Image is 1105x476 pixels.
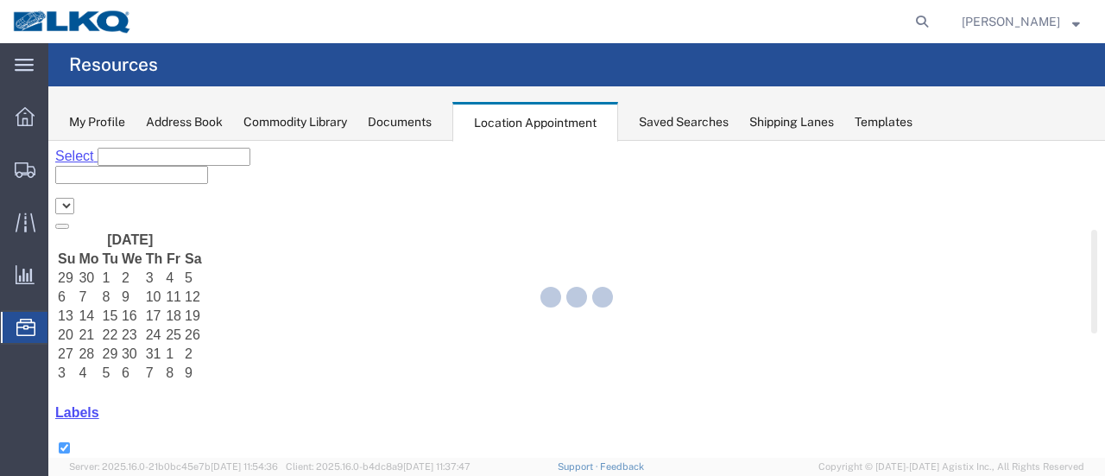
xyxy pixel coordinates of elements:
[961,11,1081,32] button: [PERSON_NAME]
[97,186,116,203] td: 24
[136,167,155,184] td: 19
[452,102,618,142] div: Location Appointment
[97,224,116,241] td: 7
[9,186,28,203] td: 20
[54,167,71,184] td: 15
[54,148,71,165] td: 8
[117,129,134,146] td: 4
[211,461,278,472] span: [DATE] 11:54:36
[54,129,71,146] td: 1
[10,301,22,313] input: tlanta ages and allets
[29,205,51,222] td: 28
[136,129,155,146] td: 5
[97,205,116,222] td: 31
[243,113,347,131] div: Commodity Library
[54,186,71,203] td: 22
[73,224,95,241] td: 6
[97,129,116,146] td: 3
[855,113,912,131] div: Templates
[136,205,155,222] td: 2
[600,461,644,472] a: Feedback
[117,186,134,203] td: 25
[146,113,223,131] div: Address Book
[69,43,158,86] h4: Resources
[7,8,49,22] a: Select
[7,316,137,331] span: tlanta ages and allets
[29,148,51,165] td: 7
[97,110,116,127] th: Th
[639,113,729,131] div: Saved Searches
[29,129,51,146] td: 30
[29,224,51,241] td: 4
[69,113,125,131] div: My Profile
[9,148,28,165] td: 6
[136,224,155,241] td: 9
[73,186,95,203] td: 23
[73,167,95,184] td: 16
[12,9,133,35] img: logo
[9,129,28,146] td: 29
[29,167,51,184] td: 14
[136,186,155,203] td: 26
[962,12,1060,31] span: Marc Metzger
[286,461,470,472] span: Client: 2025.16.0-b4dc8a9
[29,91,134,108] th: [DATE]
[97,148,116,165] td: 10
[73,148,95,165] td: 9
[9,205,28,222] td: 27
[54,224,71,241] td: 5
[54,205,71,222] td: 29
[117,224,134,241] td: 8
[54,110,71,127] th: Tu
[117,205,134,222] td: 1
[9,110,28,127] th: Su
[29,110,51,127] th: Mo
[7,8,45,22] span: Select
[29,186,51,203] td: 21
[9,224,28,241] td: 3
[117,167,134,184] td: 18
[136,110,155,127] th: Sa
[558,461,601,472] a: Support
[818,460,1084,474] span: Copyright © [DATE]-[DATE] Agistix Inc., All Rights Reserved
[97,167,116,184] td: 17
[368,113,432,131] div: Documents
[136,148,155,165] td: 12
[117,148,134,165] td: 11
[73,110,95,127] th: We
[73,129,95,146] td: 2
[69,461,278,472] span: Server: 2025.16.0-21b0bc45e7b
[7,264,51,279] a: Labels
[117,110,134,127] th: Fr
[73,205,95,222] td: 30
[749,113,834,131] div: Shipping Lanes
[403,461,470,472] span: [DATE] 11:37:47
[9,167,28,184] td: 13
